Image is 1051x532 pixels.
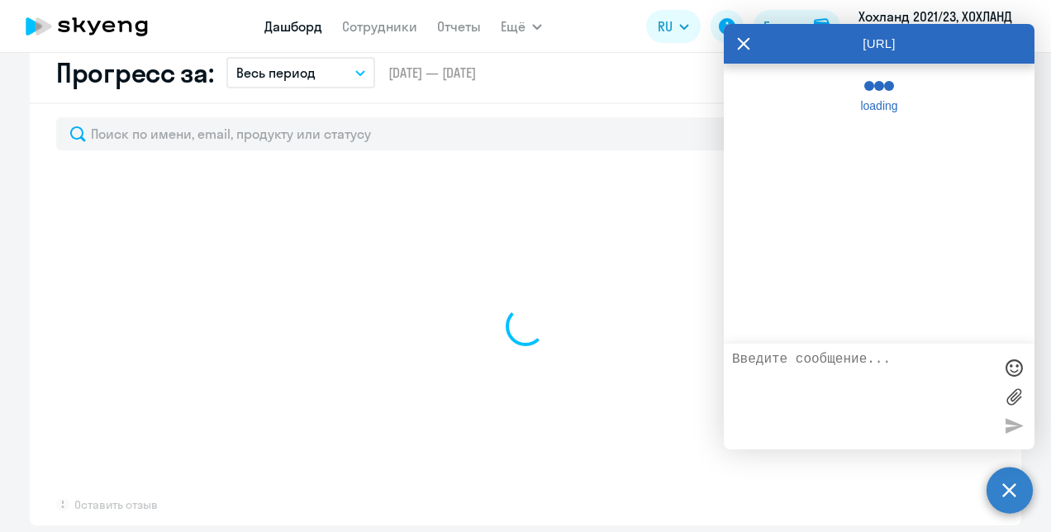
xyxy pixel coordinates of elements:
[850,99,908,112] span: loading
[501,17,525,36] span: Ещё
[814,18,830,35] img: balance
[763,17,807,36] div: Баланс
[264,18,322,35] a: Дашборд
[437,18,481,35] a: Отчеты
[56,117,755,150] input: Поиск по имени, email, продукту или статусу
[850,7,1037,46] button: Хохланд 2021/23, ХОХЛАНД РУССЛАНД, ООО
[501,10,542,43] button: Ещё
[388,64,476,82] span: [DATE] — [DATE]
[754,10,840,43] button: Балансbalance
[646,10,701,43] button: RU
[236,63,316,83] p: Весь период
[226,57,375,88] button: Весь период
[858,7,1012,46] p: Хохланд 2021/23, ХОХЛАНД РУССЛАНД, ООО
[658,17,673,36] span: RU
[342,18,417,35] a: Сотрудники
[56,56,213,89] h2: Прогресс за:
[1001,384,1026,409] label: Лимит 10 файлов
